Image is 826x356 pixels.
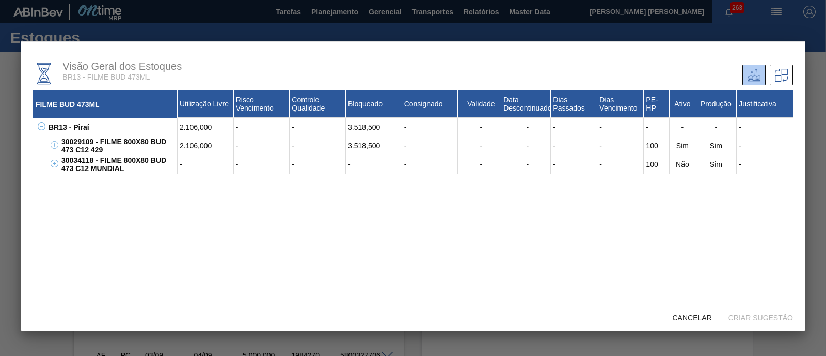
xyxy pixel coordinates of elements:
[33,90,178,118] div: FILME BUD 473ML
[644,118,670,136] div: -
[59,155,178,174] div: 30034118 - FILME 800X80 BUD 473 C12 MUNDIAL
[644,90,670,118] div: PE-HP
[670,90,695,118] div: Ativo
[720,314,801,322] span: Criar sugestão
[737,136,793,155] div: -
[695,136,737,155] div: Sim
[597,155,644,174] div: -
[597,136,644,155] div: -
[504,136,551,155] div: -
[670,118,695,136] div: -
[737,118,793,136] div: -
[402,136,458,155] div: -
[458,90,504,118] div: Validade
[346,118,402,136] div: 3.518,500
[504,155,551,174] div: -
[720,308,801,327] button: Criar sugestão
[59,136,178,155] div: 30029109 - FILME 800X80 BUD 473 C12 429
[234,155,290,174] div: -
[597,90,644,118] div: Dias Vencimento
[178,136,234,155] div: 2.106,000
[770,65,793,85] div: Sugestões de Trasferência
[178,118,234,136] div: 2.106,000
[62,73,150,81] span: BR13 - FILME BUD 473ML
[458,118,504,136] div: -
[234,90,290,118] div: Risco Vencimento
[458,155,504,174] div: -
[695,90,737,118] div: Produção
[670,155,695,174] div: Não
[664,308,720,327] button: Cancelar
[290,90,346,118] div: Controle Qualidade
[402,155,458,174] div: -
[737,155,793,174] div: -
[551,118,597,136] div: -
[178,90,234,118] div: Utilização Livre
[346,90,402,118] div: Bloqueado
[458,136,504,155] div: -
[234,118,290,136] div: -
[178,155,234,174] div: -
[62,60,182,72] span: Visão Geral dos Estoques
[695,155,737,174] div: Sim
[551,136,597,155] div: -
[551,90,597,118] div: Dias Passados
[695,118,737,136] div: -
[504,90,551,118] div: Data Descontinuado
[597,118,644,136] div: -
[670,136,695,155] div: Sim
[46,118,178,136] div: BR13 - Piraí
[290,118,346,136] div: -
[290,155,346,174] div: -
[737,90,793,118] div: Justificativa
[664,314,720,322] span: Cancelar
[346,155,402,174] div: -
[402,90,458,118] div: Consignado
[551,155,597,174] div: -
[504,118,551,136] div: -
[234,136,290,155] div: -
[346,136,402,155] div: 3.518,500
[644,155,670,174] div: 100
[290,136,346,155] div: -
[742,65,766,85] div: Unidade Atual/ Unidades
[402,118,458,136] div: -
[644,136,670,155] div: 100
